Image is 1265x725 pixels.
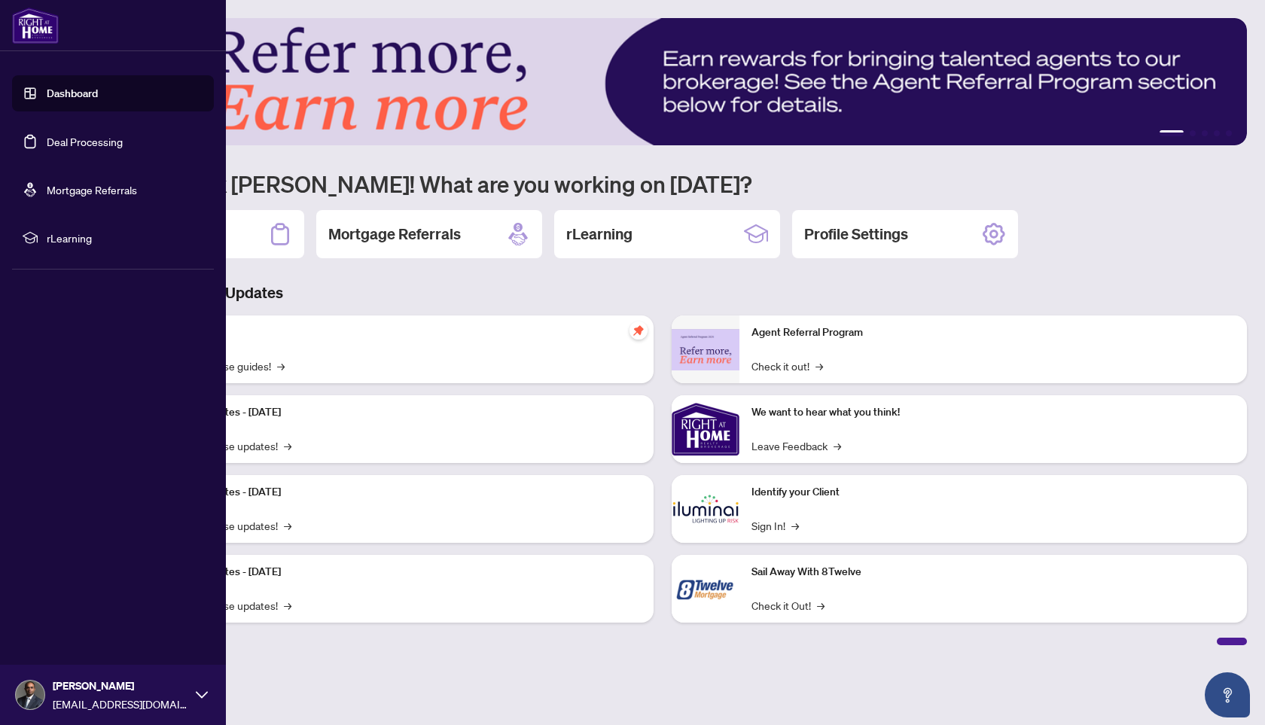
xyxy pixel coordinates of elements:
[277,358,285,374] span: →
[284,597,291,614] span: →
[791,517,799,534] span: →
[629,321,648,340] span: pushpin
[47,135,123,148] a: Deal Processing
[158,484,642,501] p: Platform Updates - [DATE]
[1202,130,1208,136] button: 3
[672,475,739,543] img: Identify your Client
[47,230,203,246] span: rLearning
[78,169,1247,198] h1: Welcome back [PERSON_NAME]! What are you working on [DATE]?
[672,555,739,623] img: Sail Away With 8Twelve
[1214,130,1220,136] button: 4
[672,395,739,463] img: We want to hear what you think!
[1205,672,1250,717] button: Open asap
[53,696,188,712] span: [EMAIL_ADDRESS][DOMAIN_NAME]
[751,484,1235,501] p: Identify your Client
[751,437,841,454] a: Leave Feedback→
[78,18,1247,145] img: Slide 0
[1160,130,1184,136] button: 1
[158,324,642,341] p: Self-Help
[328,224,461,245] h2: Mortgage Referrals
[284,517,291,534] span: →
[804,224,908,245] h2: Profile Settings
[751,517,799,534] a: Sign In!→
[284,437,291,454] span: →
[751,358,823,374] a: Check it out!→
[751,404,1235,421] p: We want to hear what you think!
[751,324,1235,341] p: Agent Referral Program
[751,564,1235,580] p: Sail Away With 8Twelve
[672,329,739,370] img: Agent Referral Program
[16,681,44,709] img: Profile Icon
[158,404,642,421] p: Platform Updates - [DATE]
[1190,130,1196,136] button: 2
[815,358,823,374] span: →
[53,678,188,694] span: [PERSON_NAME]
[817,597,825,614] span: →
[12,8,59,44] img: logo
[566,224,632,245] h2: rLearning
[834,437,841,454] span: →
[158,564,642,580] p: Platform Updates - [DATE]
[47,183,137,196] a: Mortgage Referrals
[78,282,1247,303] h3: Brokerage & Industry Updates
[1226,130,1232,136] button: 5
[751,597,825,614] a: Check it Out!→
[47,87,98,100] a: Dashboard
